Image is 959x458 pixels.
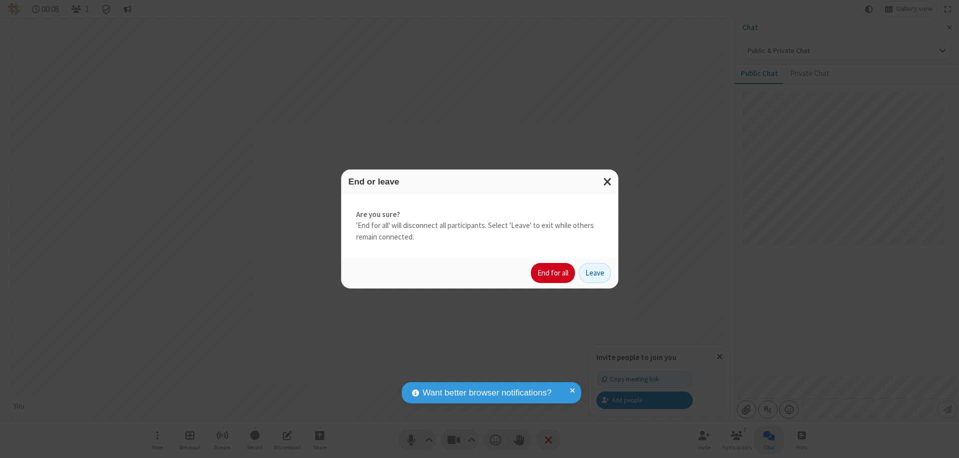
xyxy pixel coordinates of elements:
div: 'End for all' will disconnect all participants. Select 'Leave' to exit while others remain connec... [341,194,618,258]
span: Want better browser notifications? [423,386,551,399]
button: Leave [579,263,611,283]
h3: End or leave [349,177,611,186]
button: End for all [531,263,575,283]
button: Close modal [597,169,618,194]
strong: Are you sure? [356,209,603,220]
